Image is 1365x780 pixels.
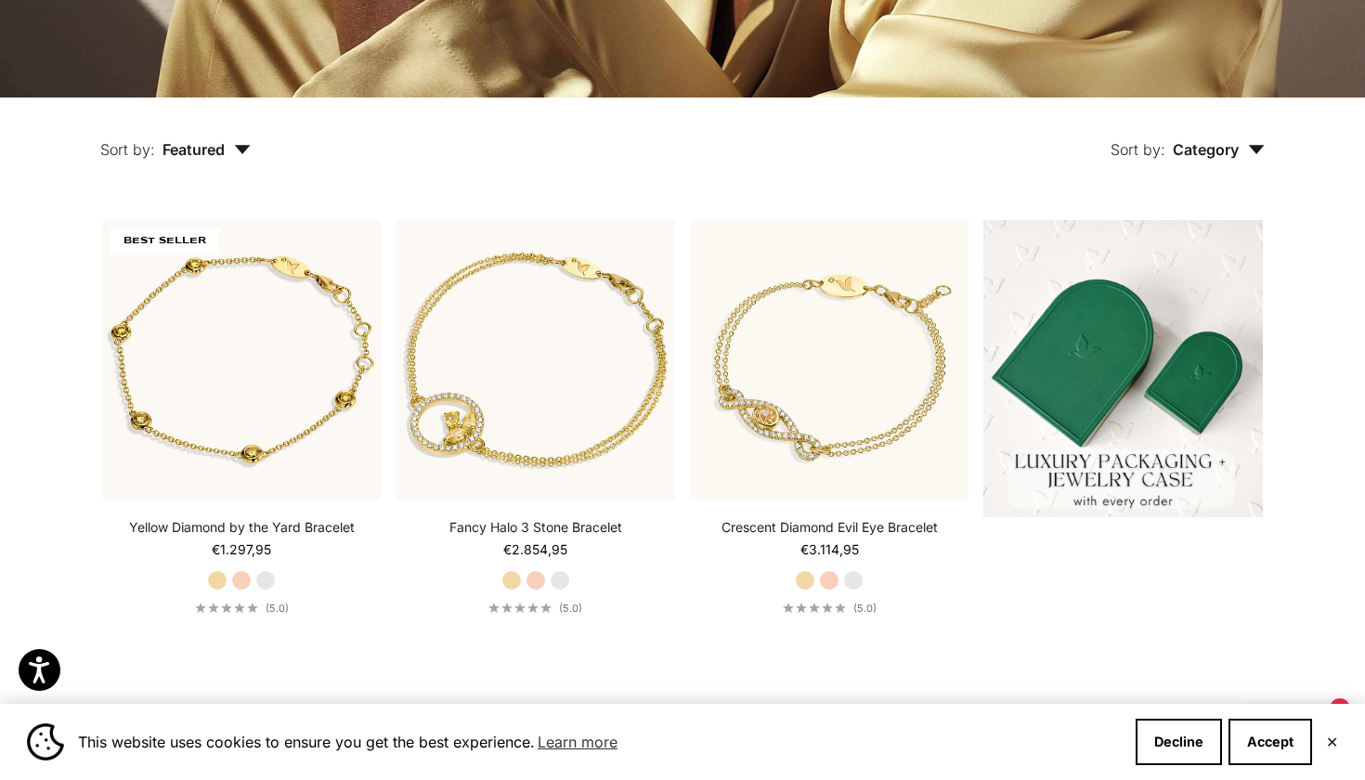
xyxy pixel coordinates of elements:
[800,540,859,559] sale-price: €3.114,95
[102,220,381,499] img: #YellowGold
[853,602,877,615] span: (5.0)
[1228,719,1312,765] button: Accept
[1136,719,1222,765] button: Decline
[162,140,251,159] span: Featured
[721,518,938,537] a: Crescent Diamond Evil Eye Bracelet
[1111,140,1165,159] span: Sort by:
[27,723,64,760] img: Cookie banner
[110,227,219,253] span: BEST SELLER
[1068,97,1307,175] button: Sort by: Category
[488,602,582,615] a: 5.0 out of 5.0 stars(5.0)
[195,602,289,615] a: 5.0 out of 5.0 stars(5.0)
[212,540,271,559] sale-price: €1.297,95
[690,220,968,499] img: #YellowGold
[488,603,552,613] div: 5.0 out of 5.0 stars
[396,220,675,499] img: #YellowGold
[1326,736,1338,747] button: Close
[783,603,846,613] div: 5.0 out of 5.0 stars
[783,602,877,615] a: 5.0 out of 5.0 stars(5.0)
[690,220,968,499] a: #YellowGold #WhiteGold #RoseGold
[535,728,620,756] a: Learn more
[1173,140,1265,159] span: Category
[559,602,582,615] span: (5.0)
[58,97,293,175] button: Sort by: Featured
[100,140,155,159] span: Sort by:
[503,540,567,559] sale-price: €2.854,95
[195,603,258,613] div: 5.0 out of 5.0 stars
[78,728,1121,756] span: This website uses cookies to ensure you get the best experience.
[102,220,381,499] a: #YellowGold #RoseGold #WhiteGold
[449,518,622,537] a: Fancy Halo 3 Stone Bracelet
[129,518,355,537] a: Yellow Diamond by the Yard Bracelet
[266,602,289,615] span: (5.0)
